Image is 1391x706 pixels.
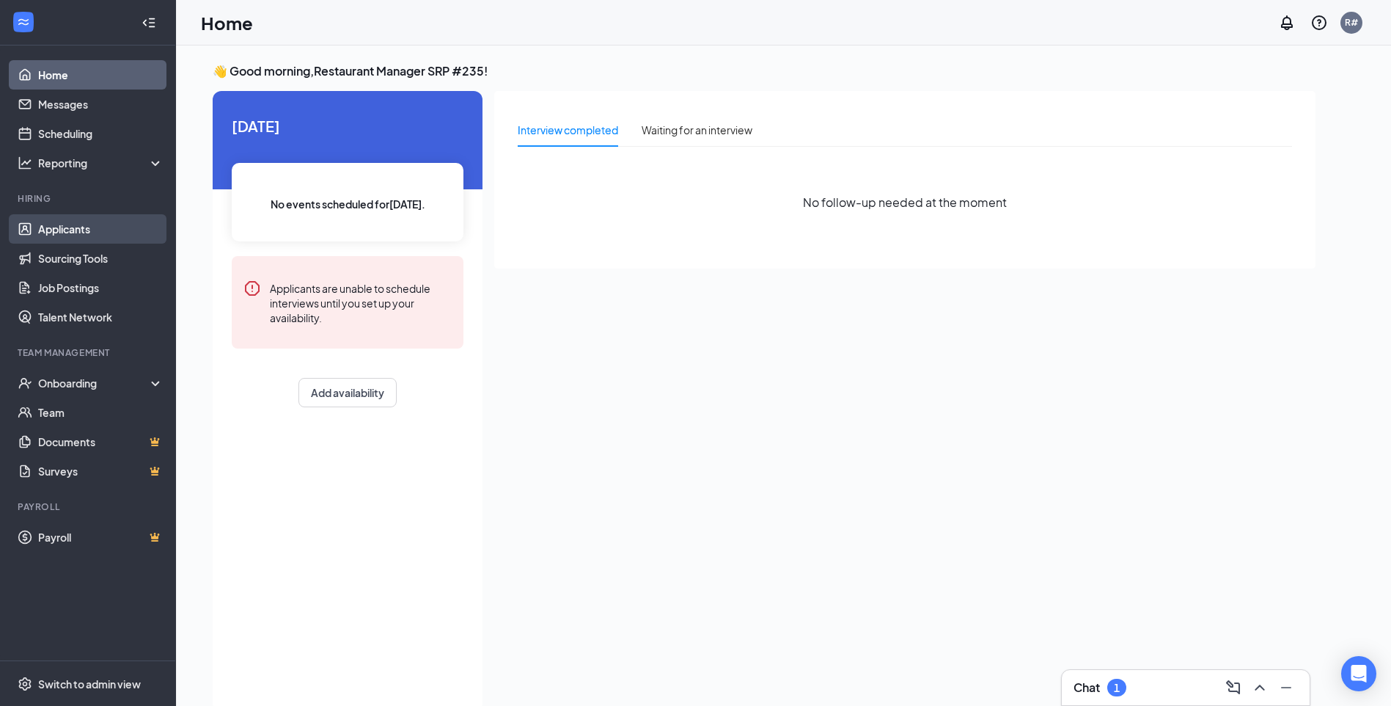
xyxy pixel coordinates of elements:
[38,273,164,302] a: Job Postings
[1225,679,1242,696] svg: ComposeMessage
[18,156,32,170] svg: Analysis
[18,346,161,359] div: Team Management
[38,156,164,170] div: Reporting
[16,15,31,29] svg: WorkstreamLogo
[1248,676,1271,699] button: ChevronUp
[38,677,141,691] div: Switch to admin view
[1310,14,1328,32] svg: QuestionInfo
[1073,680,1100,696] h3: Chat
[38,244,164,273] a: Sourcing Tools
[1251,679,1269,696] svg: ChevronUp
[1222,676,1245,699] button: ComposeMessage
[18,192,161,205] div: Hiring
[38,456,164,486] a: SurveysCrown
[18,376,32,390] svg: UserCheck
[1278,14,1296,32] svg: Notifications
[803,193,1007,211] span: No follow-up needed at the moment
[518,122,618,138] div: Interview completed
[298,378,397,407] button: Add availability
[1274,676,1298,699] button: Minimize
[232,114,463,137] span: [DATE]
[38,302,164,332] a: Talent Network
[38,523,164,552] a: PayrollCrown
[270,280,452,325] div: Applicants are unable to schedule interviews until you set up your availability.
[1341,656,1376,691] div: Open Intercom Messenger
[271,196,425,212] span: No events scheduled for [DATE] .
[18,677,32,691] svg: Settings
[38,427,164,456] a: DocumentsCrown
[38,60,164,90] a: Home
[38,398,164,427] a: Team
[1114,682,1120,694] div: 1
[18,501,161,513] div: Payroll
[1345,16,1358,29] div: R#
[142,15,156,30] svg: Collapse
[38,214,164,244] a: Applicants
[38,119,164,148] a: Scheduling
[243,280,261,297] svg: Error
[38,90,164,119] a: Messages
[38,376,151,390] div: Onboarding
[642,122,752,138] div: Waiting for an interview
[201,10,253,35] h1: Home
[213,63,1315,79] h3: 👋 Good morning, Restaurant Manager SRP #235 !
[1277,679,1295,696] svg: Minimize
